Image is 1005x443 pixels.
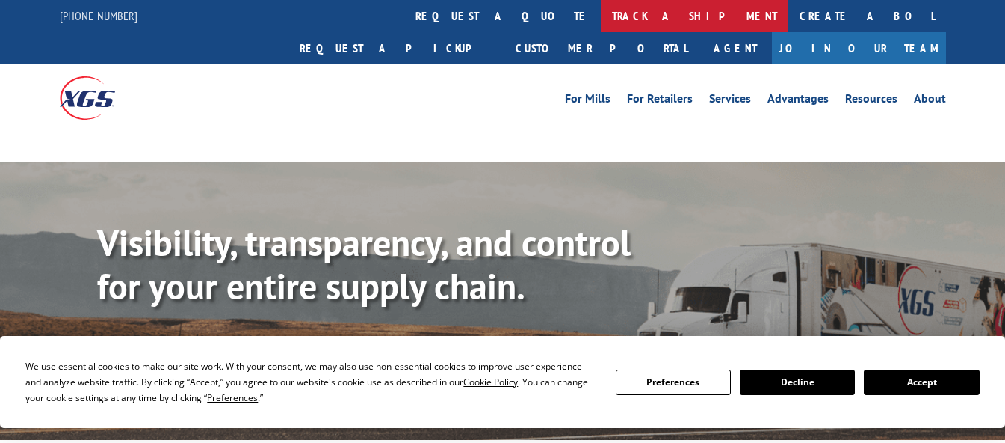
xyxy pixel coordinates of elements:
a: Customer Portal [504,32,699,64]
button: Preferences [616,370,731,395]
span: Preferences [207,391,258,404]
a: Resources [845,93,897,109]
a: Request a pickup [288,32,504,64]
button: Decline [740,370,855,395]
b: Visibility, transparency, and control for your entire supply chain. [97,219,631,309]
div: We use essential cookies to make our site work. With your consent, we may also use non-essential ... [25,358,597,406]
a: Services [709,93,751,109]
a: For Retailers [627,93,693,109]
a: Agent [699,32,772,64]
a: [PHONE_NUMBER] [60,8,137,23]
a: About [914,93,946,109]
a: Join Our Team [772,32,946,64]
a: For Mills [565,93,610,109]
a: Advantages [767,93,829,109]
button: Accept [864,370,979,395]
span: Cookie Policy [463,376,518,388]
